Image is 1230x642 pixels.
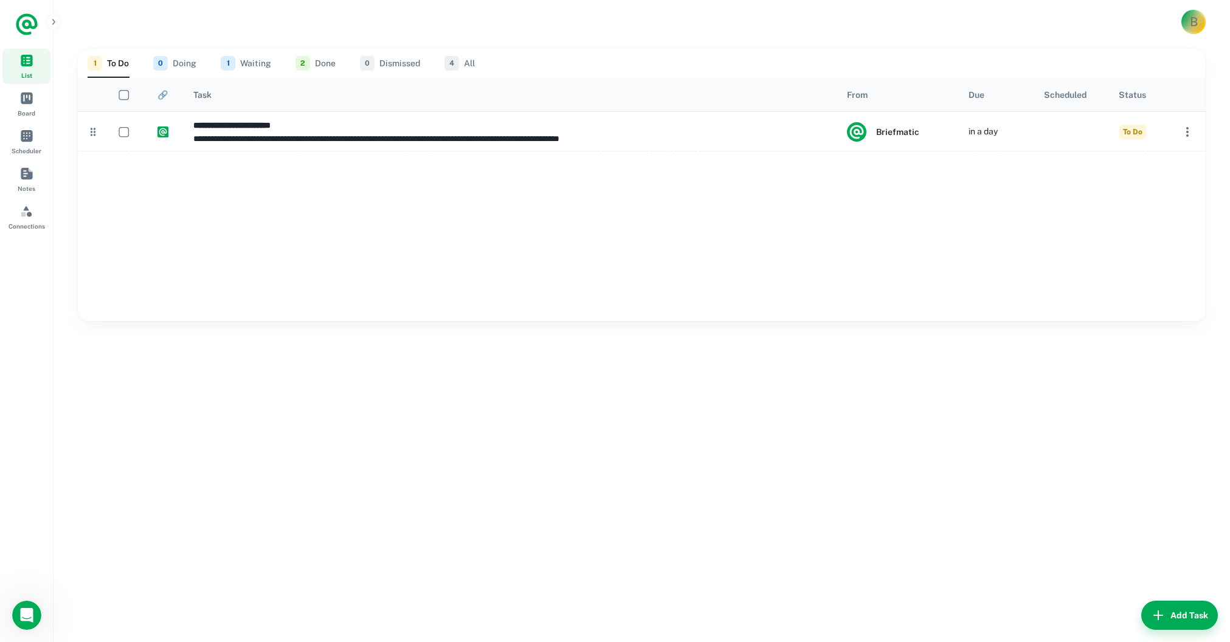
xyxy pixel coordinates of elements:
[2,86,50,122] a: Board
[25,306,204,331] div: Connecting WhatsApp to your Briefmatic account
[25,207,98,220] span: Search for help
[18,301,226,336] div: Connecting WhatsApp to your Briefmatic account
[157,90,168,100] div: 🔗
[88,49,129,78] button: To Do
[101,410,143,418] span: Messages
[153,49,196,78] button: Doing
[162,379,243,428] button: Help
[969,90,984,100] div: Due
[25,167,203,179] div: We'll be back online [DATE]
[2,162,50,197] a: Notes
[1181,10,1206,34] button: Account button
[21,71,32,80] span: List
[295,49,336,78] button: Done
[847,122,919,142] div: Briefmatic
[15,12,39,36] a: Logo
[27,410,54,418] span: Home
[18,201,226,226] button: Search for help
[18,336,226,371] div: How to create your unique Briefmatic email address and turn emails into tasks.
[12,143,231,190] div: Send us a messageWe'll be back online [DATE]
[18,108,35,118] span: Board
[444,56,459,71] span: 4
[2,199,50,235] a: Connections
[1183,12,1204,32] div: B
[9,221,45,231] span: Connections
[18,230,226,266] div: Connecting Microsoft Outlook to your Briefmatic account
[221,56,235,71] span: 1
[221,49,271,78] button: Waiting
[209,19,231,41] div: Close
[88,56,102,71] span: 1
[360,49,420,78] button: Dismissed
[2,124,50,159] a: Scheduler
[193,90,212,100] div: Task
[81,379,162,428] button: Messages
[18,266,226,301] div: How to create recurring tasks in Briefmatic
[12,601,41,630] iframe: Intercom live chat
[12,146,41,156] span: Scheduler
[24,86,219,128] p: Hi [PERSON_NAME], how can we help?
[1119,125,1146,139] span: To Do
[1044,90,1087,100] div: Scheduled
[18,184,35,193] span: Notes
[847,90,868,100] div: From
[360,56,375,71] span: 0
[25,271,204,296] div: How to create recurring tasks in Briefmatic
[295,56,310,71] span: 2
[847,122,866,142] img: system.png
[969,112,998,151] div: in a day
[25,235,204,261] div: Connecting Microsoft Outlook to your Briefmatic account
[25,154,203,167] div: Send us a message
[876,125,919,139] h6: Briefmatic
[1141,601,1218,630] button: Add Task
[153,56,168,71] span: 0
[1119,90,1146,100] div: Status
[193,410,212,418] span: Help
[157,126,168,137] img: https://app.briefmatic.com/assets/integrations/system.png
[25,341,204,367] div: How to create your unique Briefmatic email address and turn emails into tasks.
[444,49,475,78] button: All
[2,49,50,84] a: List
